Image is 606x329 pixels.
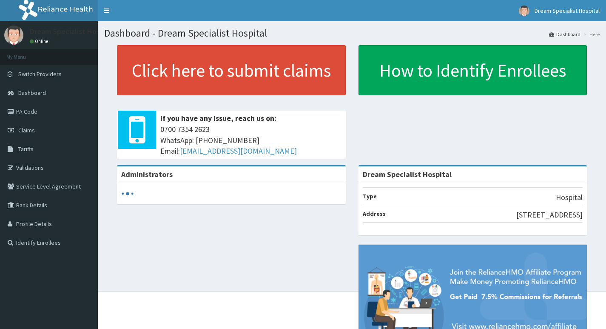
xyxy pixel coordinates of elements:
strong: Dream Specialist Hospital [363,169,452,179]
li: Here [581,31,600,38]
img: User Image [519,6,529,16]
b: Address [363,210,386,217]
p: Hospital [556,192,583,203]
a: Online [30,38,50,44]
a: [EMAIL_ADDRESS][DOMAIN_NAME] [180,146,297,156]
b: Administrators [121,169,173,179]
span: 0700 7354 2623 WhatsApp: [PHONE_NUMBER] Email: [160,124,341,157]
h1: Dashboard - Dream Specialist Hospital [104,28,600,39]
p: [STREET_ADDRESS] [516,209,583,220]
p: Dream Specialist Hospital [30,28,115,35]
b: If you have any issue, reach us on: [160,113,276,123]
span: Claims [18,126,35,134]
a: How to Identify Enrollees [358,45,587,95]
svg: audio-loading [121,187,134,200]
a: Click here to submit claims [117,45,346,95]
span: Dream Specialist Hospital [535,7,600,14]
span: Switch Providers [18,70,62,78]
span: Tariffs [18,145,34,153]
a: Dashboard [549,31,580,38]
span: Dashboard [18,89,46,97]
img: User Image [4,26,23,45]
b: Type [363,192,377,200]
